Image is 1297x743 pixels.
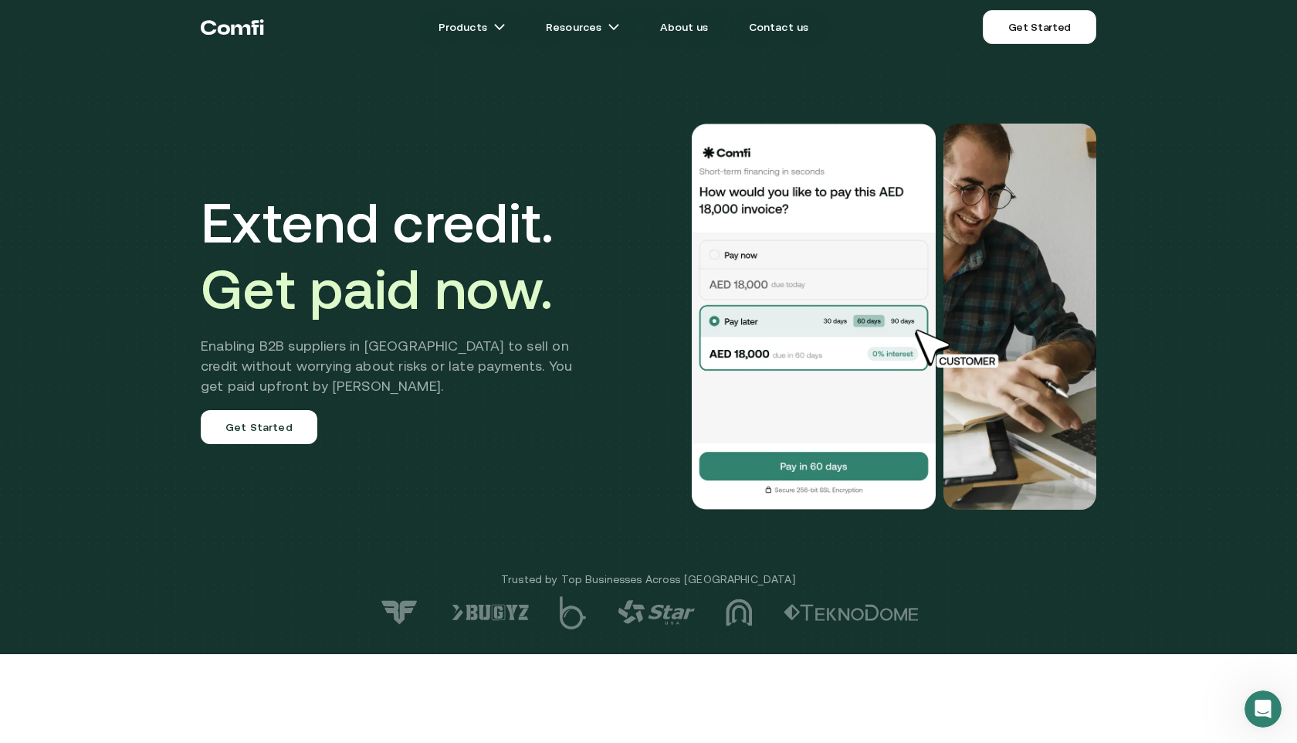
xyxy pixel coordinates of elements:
[784,604,919,621] img: logo-2
[378,599,421,626] img: logo-7
[690,124,937,510] img: Would you like to pay this AED 18,000.00 invoice?
[726,599,753,626] img: logo-3
[201,410,317,444] a: Get Started
[943,124,1096,510] img: Would you like to pay this AED 18,000.00 invoice?
[201,4,264,50] a: Return to the top of the Comfi home page
[642,12,726,42] a: About us
[608,21,620,33] img: arrow icons
[527,12,638,42] a: Resourcesarrow icons
[1245,690,1282,728] iframe: Intercom live chat
[452,604,529,621] img: logo-6
[493,21,506,33] img: arrow icons
[201,189,595,322] h1: Extend credit.
[560,596,587,629] img: logo-5
[903,327,1016,371] img: cursor
[201,336,595,396] h2: Enabling B2B suppliers in [GEOGRAPHIC_DATA] to sell on credit without worrying about risks or lat...
[420,12,524,42] a: Productsarrow icons
[983,10,1096,44] a: Get Started
[201,257,553,321] span: Get paid now.
[730,12,828,42] a: Contact us
[618,600,695,625] img: logo-4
